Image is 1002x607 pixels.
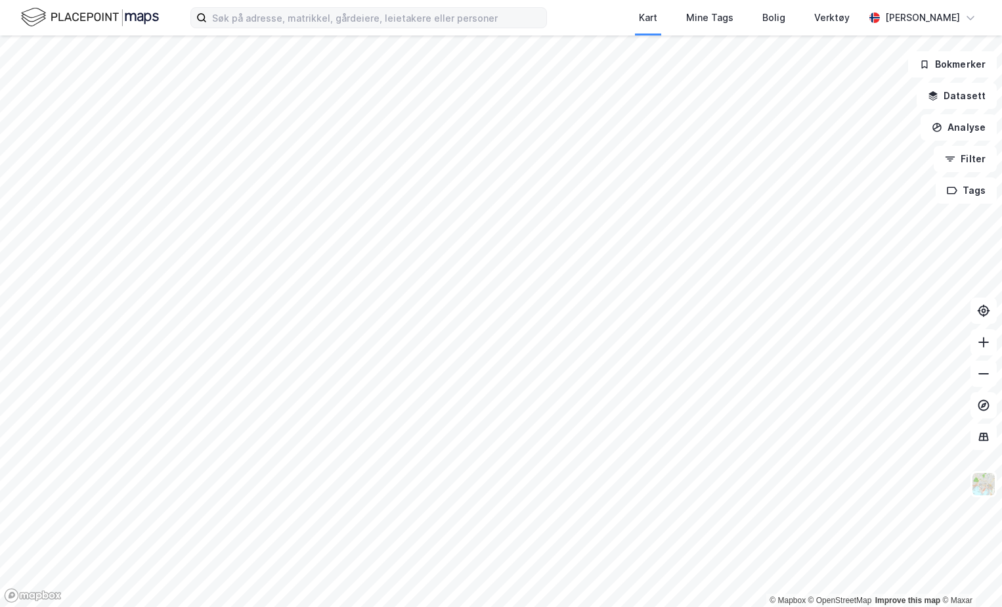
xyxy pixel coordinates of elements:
button: Bokmerker [908,51,997,78]
div: [PERSON_NAME] [885,10,960,26]
div: Verktøy [814,10,850,26]
a: Improve this map [875,596,940,605]
button: Datasett [917,83,997,109]
div: Mine Tags [686,10,733,26]
input: Søk på adresse, matrikkel, gårdeiere, leietakere eller personer [207,8,546,28]
a: Mapbox [770,596,806,605]
img: Z [971,472,996,497]
img: logo.f888ab2527a4732fd821a326f86c7f29.svg [21,6,159,29]
button: Filter [934,146,997,172]
button: Tags [936,177,997,204]
a: Mapbox homepage [4,588,62,603]
a: OpenStreetMap [808,596,872,605]
div: Bolig [762,10,785,26]
div: Kart [639,10,657,26]
div: Kontrollprogram for chat [936,544,1002,607]
iframe: Chat Widget [936,544,1002,607]
button: Analyse [921,114,997,141]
